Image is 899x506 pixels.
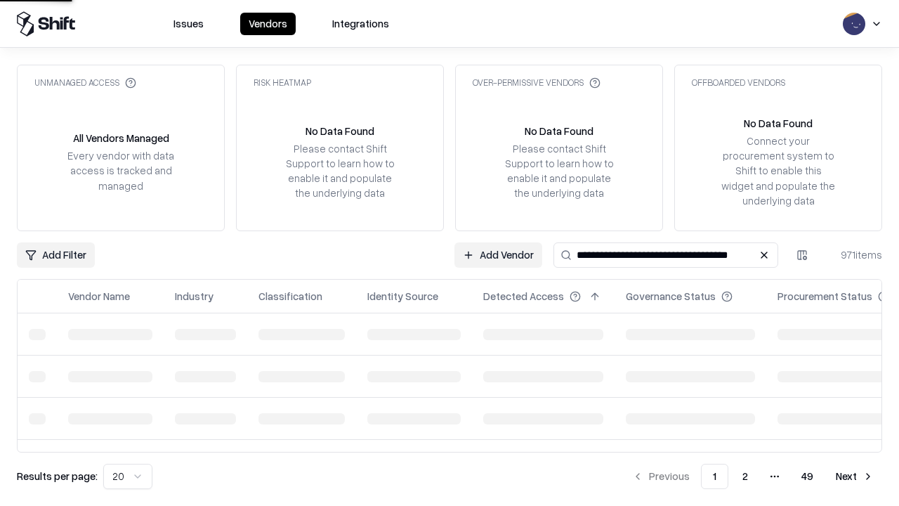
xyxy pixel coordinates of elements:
[731,464,759,489] button: 2
[454,242,542,268] a: Add Vendor
[306,124,374,138] div: No Data Found
[701,464,728,489] button: 1
[367,289,438,304] div: Identity Source
[258,289,322,304] div: Classification
[826,247,882,262] div: 971 items
[624,464,882,489] nav: pagination
[744,116,813,131] div: No Data Found
[626,289,716,304] div: Governance Status
[473,77,601,89] div: Over-Permissive Vendors
[17,242,95,268] button: Add Filter
[63,148,179,193] div: Every vendor with data access is tracked and managed
[73,131,169,145] div: All Vendors Managed
[282,141,398,201] div: Please contact Shift Support to learn how to enable it and populate the underlying data
[827,464,882,489] button: Next
[790,464,825,489] button: 49
[692,77,785,89] div: Offboarded Vendors
[720,134,836,208] div: Connect your procurement system to Shift to enable this widget and populate the underlying data
[17,469,98,484] p: Results per page:
[254,77,311,89] div: Risk Heatmap
[68,289,130,304] div: Vendor Name
[483,289,564,304] div: Detected Access
[34,77,136,89] div: Unmanaged Access
[324,13,398,35] button: Integrations
[525,124,593,138] div: No Data Found
[777,289,872,304] div: Procurement Status
[501,141,617,201] div: Please contact Shift Support to learn how to enable it and populate the underlying data
[165,13,212,35] button: Issues
[240,13,296,35] button: Vendors
[175,289,214,304] div: Industry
